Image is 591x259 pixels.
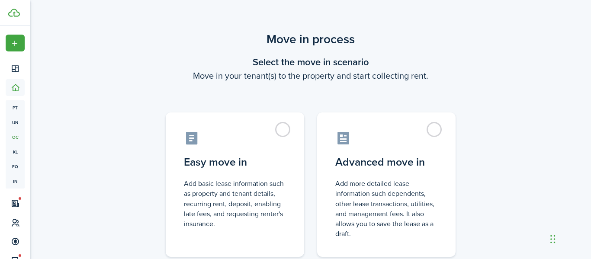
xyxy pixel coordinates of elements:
a: kl [6,144,25,159]
button: Open menu [6,35,25,51]
wizard-step-header-title: Select the move in scenario [155,55,466,69]
control-radio-card-description: Add basic lease information such as property and tenant details, recurring rent, deposit, enablin... [184,179,286,229]
img: TenantCloud [8,9,20,17]
div: Drag [550,226,556,252]
a: in [6,174,25,189]
a: oc [6,130,25,144]
a: pt [6,100,25,115]
wizard-step-header-description: Move in your tenant(s) to the property and start collecting rent. [155,69,466,82]
a: eq [6,159,25,174]
a: un [6,115,25,130]
iframe: Chat Widget [548,217,591,259]
scenario-title: Move in process [155,30,466,48]
control-radio-card-description: Add more detailed lease information such dependents, other lease transactions, utilities, and man... [335,179,437,239]
control-radio-card-title: Advanced move in [335,154,437,170]
control-radio-card-title: Easy move in [184,154,286,170]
